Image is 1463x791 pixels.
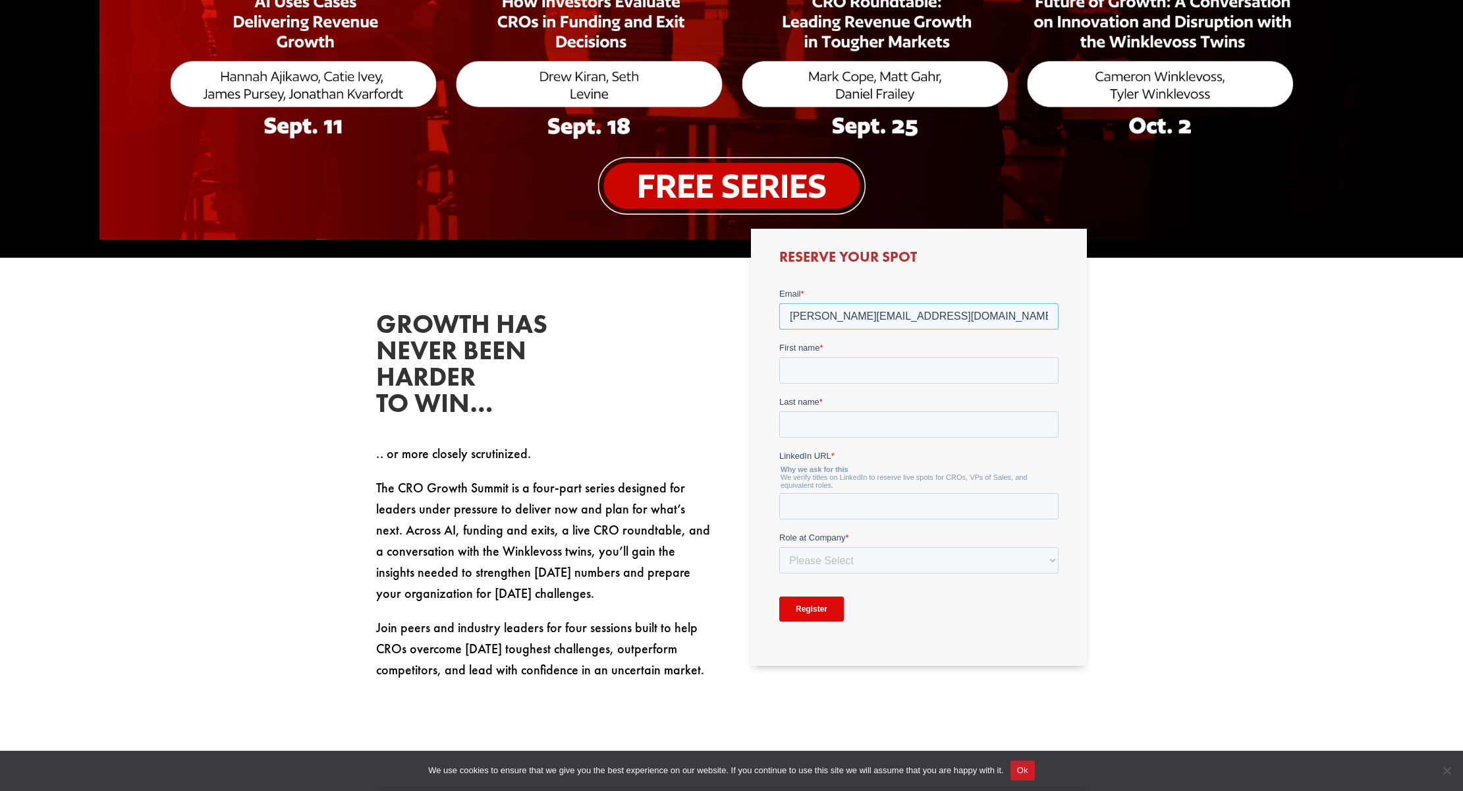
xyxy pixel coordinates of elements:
[1010,761,1035,780] button: Ok
[779,287,1059,645] iframe: Form 0
[376,479,710,602] span: The CRO Growth Summit is a four-part series designed for leaders under pressure to deliver now an...
[428,764,1003,777] span: We use cookies to ensure that we give you the best experience on our website. If you continue to ...
[376,445,531,462] span: .. or more closely scrutinized.
[376,311,574,423] h2: Growth has never been harder to win…
[376,619,704,678] span: Join peers and industry leaders for four sessions built to help CROs overcome [DATE] toughest cha...
[779,250,1059,271] h3: Reserve Your Spot
[1440,764,1453,777] span: No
